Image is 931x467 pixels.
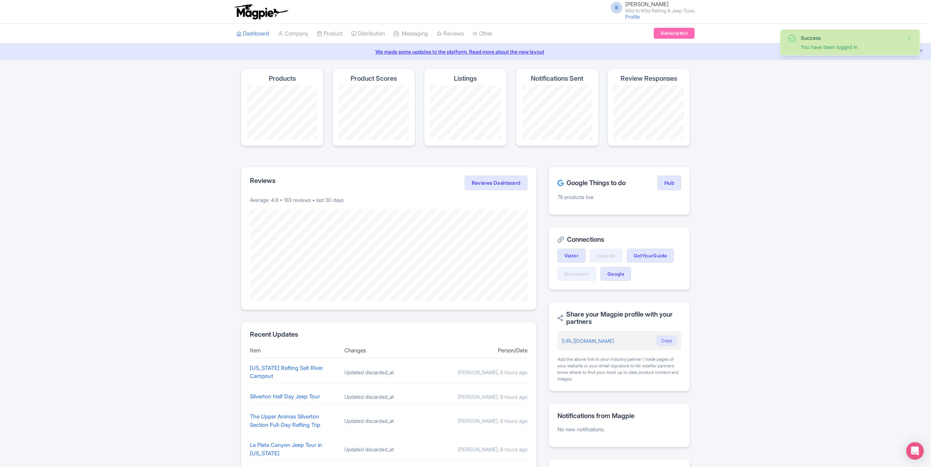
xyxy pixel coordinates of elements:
[439,417,528,425] div: [PERSON_NAME], 6 hours ago
[250,196,528,204] p: Average: 4.8 • 183 reviews • last 30 days
[317,24,343,44] a: Product
[625,1,669,8] span: [PERSON_NAME]
[250,347,339,355] div: Item
[801,34,901,42] div: Success
[250,364,323,380] a: [US_STATE] Rafting Salt River Campout
[236,24,269,44] a: Dashboard
[627,249,674,263] a: GetYourGuide
[394,24,428,44] a: Messaging
[250,441,322,457] a: La Plata Canyon Jeep Tour in [US_STATE]
[918,47,924,55] button: Close announcement
[250,331,528,338] h2: Recent Updates
[439,347,528,355] div: Person/Date
[590,249,622,263] a: Expedia
[557,236,681,243] h2: Connections
[465,176,528,190] a: Reviews Dashboard
[557,311,681,325] h2: Share your Magpie profile with your partners
[437,24,464,44] a: Reviews
[439,368,528,376] div: [PERSON_NAME], 6 hours ago
[657,336,677,346] button: Copy
[657,176,681,190] a: Hub
[439,393,528,401] div: [PERSON_NAME], 6 hours ago
[906,442,924,460] div: Open Intercom Messenger
[654,28,695,39] a: Subscription
[439,445,528,453] div: [PERSON_NAME], 6 hours ago
[250,177,275,184] h2: Reviews
[4,48,927,55] a: We made some updates to the platform. Read more about the new layout
[621,75,677,82] h4: Review Responses
[531,75,583,82] h4: Notifications Sent
[625,14,640,20] a: Profile
[344,368,433,376] div: Updated discarded_at
[472,24,492,44] a: Other
[250,413,320,428] a: The Upper Animas Silverton Section Full-Day Rafting Trip
[351,24,385,44] a: Distribution
[557,179,626,187] h2: Google Things to do
[250,393,320,400] a: Silverton Half Day Jeep Tour
[562,338,614,344] a: [URL][DOMAIN_NAME]
[625,8,695,13] small: Mild to Wild Rafting & Jeep Tours
[907,34,912,43] button: Close
[344,393,433,401] div: Updated discarded_at
[269,75,296,82] h4: Products
[611,2,622,14] span: B
[801,43,901,51] div: You have been logged in
[233,4,289,20] img: logo-ab69f6fb50320c5b225c76a69d11143b.png
[344,417,433,425] div: Updated discarded_at
[606,1,695,13] a: B [PERSON_NAME] Mild to Wild Rafting & Jeep Tours
[557,193,681,201] p: 79 products live
[454,75,477,82] h4: Listings
[351,75,397,82] h4: Product Scores
[557,412,681,420] h2: Notifications from Magpie
[557,249,586,263] a: Viator
[344,445,433,453] div: Updated discarded_at
[278,24,308,44] a: Company
[600,267,631,281] a: Google
[557,425,681,433] p: No new notifications.
[344,347,433,355] div: Changes
[557,267,596,281] a: Musement
[557,356,681,382] div: Add the above link to your industry partner / trade pages of your website or your email signature...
